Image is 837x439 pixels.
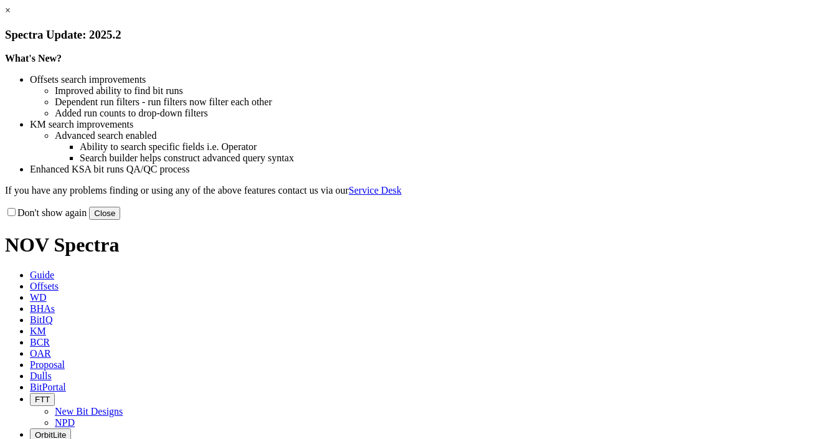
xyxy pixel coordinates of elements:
[35,395,50,404] span: FTT
[55,108,832,119] li: Added run counts to drop-down filters
[55,97,832,108] li: Dependent run filters - run filters now filter each other
[5,28,832,42] h3: Spectra Update: 2025.2
[349,185,402,196] a: Service Desk
[30,371,52,381] span: Dulls
[5,5,11,16] a: ×
[55,85,832,97] li: Improved ability to find bit runs
[55,130,832,141] li: Advanced search enabled
[80,153,832,164] li: Search builder helps construct advanced query syntax
[80,141,832,153] li: Ability to search specific fields i.e. Operator
[7,208,16,216] input: Don't show again
[5,234,832,257] h1: NOV Spectra
[30,270,54,280] span: Guide
[5,207,87,218] label: Don't show again
[5,53,62,64] strong: What's New?
[30,74,832,85] li: Offsets search improvements
[55,417,75,428] a: NPD
[30,348,51,359] span: OAR
[30,281,59,291] span: Offsets
[55,406,123,417] a: New Bit Designs
[30,359,65,370] span: Proposal
[5,185,832,196] p: If you have any problems finding or using any of the above features contact us via our
[30,292,47,303] span: WD
[30,119,832,130] li: KM search improvements
[30,314,52,325] span: BitIQ
[30,326,46,336] span: KM
[30,164,832,175] li: Enhanced KSA bit runs QA/QC process
[30,382,66,392] span: BitPortal
[30,337,50,347] span: BCR
[30,303,55,314] span: BHAs
[89,207,120,220] button: Close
